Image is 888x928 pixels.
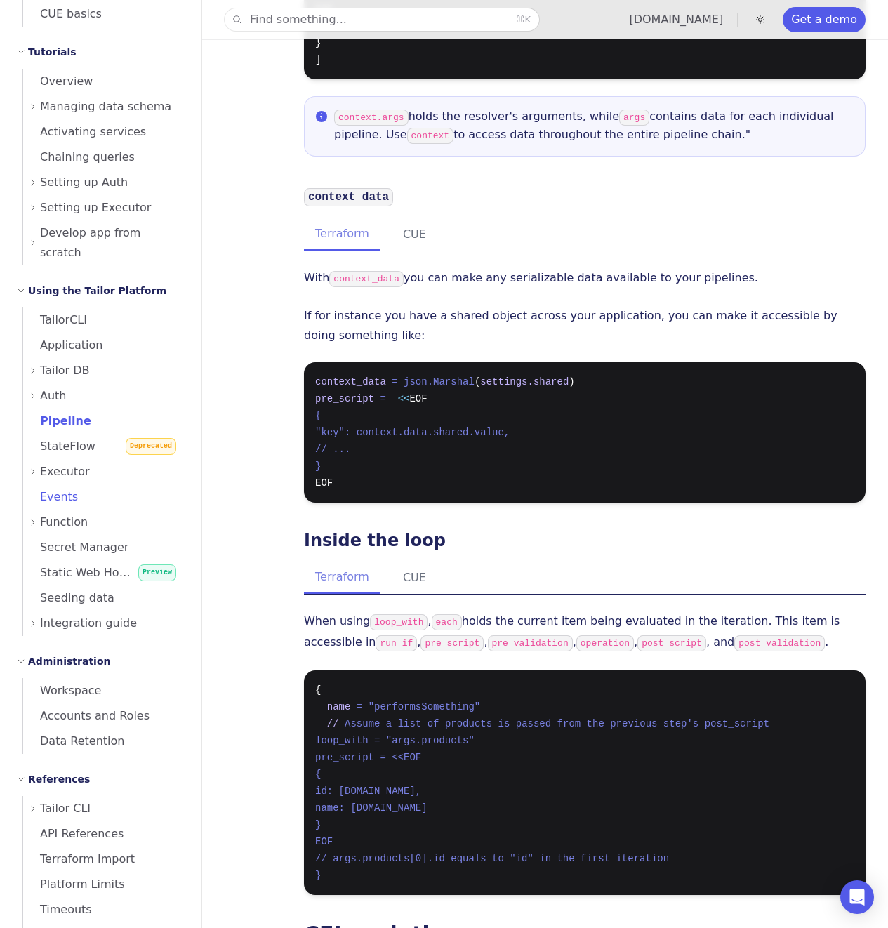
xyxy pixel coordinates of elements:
[304,611,866,654] p: When using , holds the current item being evaluated in the iteration. This item is accessible in ...
[783,7,866,32] a: Get a demo
[126,438,176,455] span: Deprecated
[304,306,866,345] p: If for instance you have a shared object across your application, you can make it accessible by d...
[40,614,137,633] span: Integration guide
[23,566,147,579] span: Static Web Hosting
[23,877,125,891] span: Platform Limits
[398,718,422,729] span: list
[23,852,135,866] span: Terraform Import
[23,535,185,560] a: Secret Manager
[23,585,185,611] a: Seeding data
[304,562,380,594] button: Terraform
[516,718,551,729] span: passed
[40,97,171,117] span: Managing data schema
[23,74,93,88] span: Overview
[315,393,374,404] span: pre_script
[304,218,380,251] button: Terraform
[23,591,114,604] span: Seeding data
[569,376,574,387] span: )
[629,13,723,26] a: [DOMAIN_NAME]
[40,512,88,532] span: Function
[23,307,185,333] a: TailorCLI
[524,14,531,25] kbd: K
[23,821,185,847] a: API References
[428,718,439,729] span: of
[304,185,393,204] a: context_data
[40,198,151,218] span: Setting up Executor
[225,8,539,31] button: Find something...⌘K
[23,560,185,585] a: Static Web HostingPreview
[304,531,446,550] a: Inside the loop
[498,718,510,729] span: is
[23,709,150,722] span: Accounts and Roles
[23,125,146,138] span: Activating services
[398,393,410,404] span: <<
[315,376,386,387] span: context_data
[23,439,95,453] span: StateFlow
[357,701,362,712] span: =
[386,718,392,729] span: a
[369,701,481,712] span: "performsSomething"
[315,427,510,438] span: "key": context.data.shared.value,
[28,653,110,670] h2: Administration
[23,69,185,94] a: Overview
[28,771,90,788] h2: References
[315,802,428,814] span: name: [DOMAIN_NAME]
[445,718,492,729] span: products
[488,635,573,651] code: pre_validation
[28,282,166,299] h2: Using the Tailor Platform
[392,562,437,594] button: CUE
[23,119,185,145] a: Activating services
[380,393,385,404] span: =
[23,872,185,897] a: Platform Limits
[370,614,428,630] code: loop_with
[23,313,87,326] span: TailorCLI
[637,635,706,651] code: post_script
[23,827,124,840] span: API References
[327,701,351,712] span: name
[315,410,321,421] span: {
[304,268,866,289] p: With you can make any serializable data available to your pipelines.
[315,684,321,696] span: {
[315,54,321,65] span: ]
[334,110,409,126] code: context.args
[475,376,480,387] span: (
[40,462,90,482] span: Executor
[663,718,687,729] span: step
[840,880,874,914] div: Open Intercom Messenger
[734,635,825,651] code: post_validation
[315,37,321,48] span: }
[610,718,657,729] span: previous
[23,541,128,554] span: Secret Manager
[315,853,669,864] span: // args.products[0].id equals to "id" in the first iteration
[304,188,393,206] code: context_data
[392,376,397,387] span: =
[334,108,854,145] p: holds the resolver's arguments, while contains data for each individual pipeline. Use to access d...
[23,897,185,922] a: Timeouts
[40,799,91,818] span: Tailor CLI
[315,752,421,763] span: pre_script = <<EOF
[404,376,475,387] span: json.Marshal
[138,564,176,581] span: Preview
[23,7,102,20] span: CUE basics
[23,409,185,434] a: Pipeline
[23,1,185,27] a: CUE basics
[23,434,185,459] a: StateFlowDeprecated
[345,718,380,729] span: Assume
[40,223,185,263] span: Develop app from scratch
[23,150,135,164] span: Chaining queries
[315,769,321,780] span: {
[587,718,604,729] span: the
[687,718,769,729] span: 's post_script
[23,903,92,916] span: Timeouts
[315,786,421,797] span: id: [DOMAIN_NAME],
[576,635,634,651] code: operation
[23,678,185,703] a: Workspace
[315,444,350,455] span: // ...
[315,477,333,489] span: EOF
[23,333,185,358] a: Application
[23,684,101,697] span: Workspace
[420,635,484,651] code: pre_script
[315,870,321,881] span: }
[619,110,649,126] code: args
[392,218,437,251] button: CUE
